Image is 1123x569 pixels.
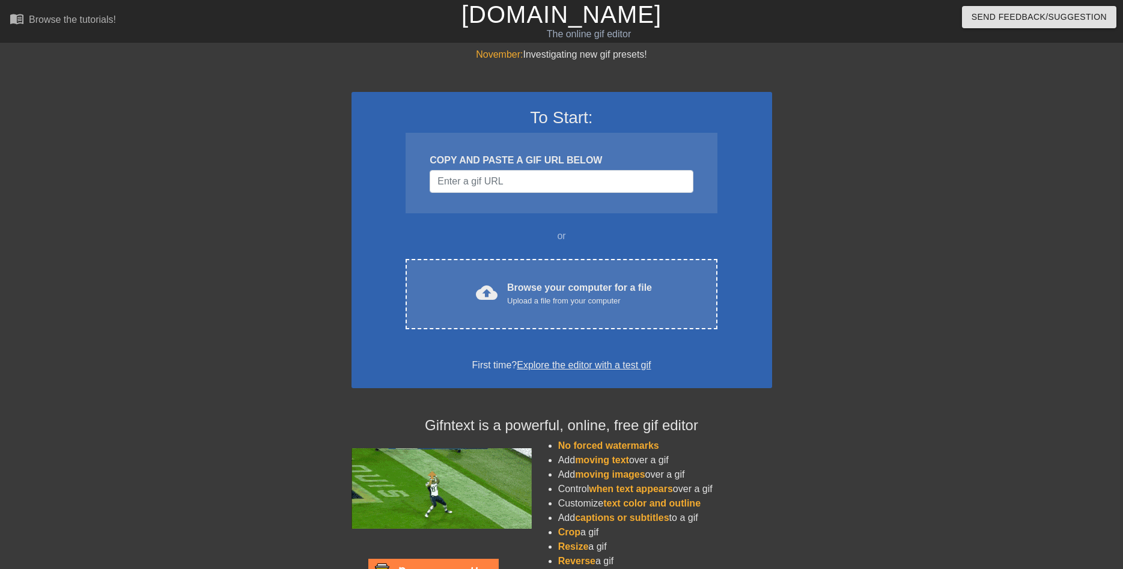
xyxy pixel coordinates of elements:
[367,108,756,128] h3: To Start:
[972,10,1107,25] span: Send Feedback/Suggestion
[558,540,772,554] li: a gif
[430,170,693,193] input: Username
[352,47,772,62] div: Investigating new gif presets!
[558,541,589,552] span: Resize
[29,14,116,25] div: Browse the tutorials!
[352,448,532,529] img: football_small.gif
[558,496,772,511] li: Customize
[558,482,772,496] li: Control over a gif
[517,360,651,370] a: Explore the editor with a test gif
[380,27,797,41] div: The online gif editor
[558,556,595,566] span: Reverse
[558,511,772,525] li: Add to a gif
[558,525,772,540] li: a gif
[383,229,741,243] div: or
[367,358,756,373] div: First time?
[430,153,693,168] div: COPY AND PASTE A GIF URL BELOW
[558,453,772,467] li: Add over a gif
[558,554,772,568] li: a gif
[476,282,498,303] span: cloud_upload
[10,11,116,30] a: Browse the tutorials!
[575,513,669,523] span: captions or subtitles
[575,455,629,465] span: moving text
[558,527,580,537] span: Crop
[558,440,659,451] span: No forced watermarks
[10,11,24,26] span: menu_book
[589,484,673,494] span: when text appears
[476,49,523,59] span: November:
[575,469,645,479] span: moving images
[461,1,662,28] a: [DOMAIN_NAME]
[507,281,652,307] div: Browse your computer for a file
[352,417,772,434] h4: Gifntext is a powerful, online, free gif editor
[603,498,701,508] span: text color and outline
[507,295,652,307] div: Upload a file from your computer
[962,6,1116,28] button: Send Feedback/Suggestion
[558,467,772,482] li: Add over a gif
